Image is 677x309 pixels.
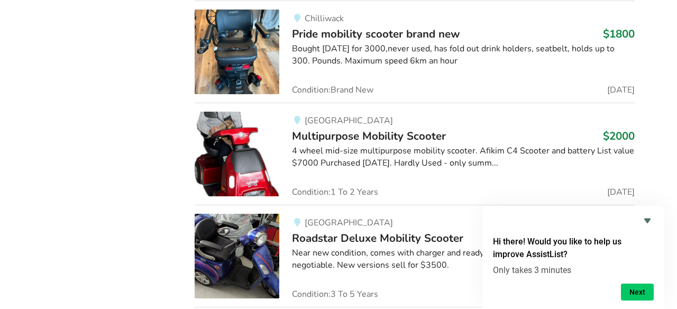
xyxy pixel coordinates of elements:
[195,205,634,307] a: mobility-roadstar deluxe mobility scooter[GEOGRAPHIC_DATA]Roadstar Deluxe Mobility Scooter$500Nea...
[195,103,634,205] a: mobility-multipurpose mobility scooter[GEOGRAPHIC_DATA]Multipurpose Mobility Scooter$20004 wheel ...
[292,43,634,67] div: Bought [DATE] for 3000,never used, has fold out drink holders, seatbelt, holds up to 300. Pounds....
[195,10,279,94] img: mobility-pride mobility scooter brand new
[493,235,654,261] h2: Hi there! Would you like to help us improve AssistList?
[292,231,463,246] span: Roadstar Deluxe Mobility Scooter
[603,27,635,41] h3: $1800
[292,247,634,271] div: Near new condition, comes with charger and ready for pickup. Asking price is $500 and is negotiab...
[603,129,635,143] h3: $2000
[493,265,654,275] p: Only takes 3 minutes
[292,129,446,143] span: Multipurpose Mobility Scooter
[292,86,373,94] span: Condition: Brand New
[195,112,279,196] img: mobility-multipurpose mobility scooter
[292,145,634,169] div: 4 wheel mid-size multipurpose mobility scooter. Afikim C4 Scooter and battery List value $7000 Pu...
[641,214,654,227] button: Hide survey
[195,214,279,298] img: mobility-roadstar deluxe mobility scooter
[305,13,344,24] span: Chilliwack
[292,188,378,196] span: Condition: 1 To 2 Years
[292,290,378,298] span: Condition: 3 To 5 Years
[607,188,635,196] span: [DATE]
[621,284,654,301] button: Next question
[305,217,393,229] span: [GEOGRAPHIC_DATA]
[292,26,460,41] span: Pride mobility scooter brand new
[493,214,654,301] div: Hi there! Would you like to help us improve AssistList?
[195,1,634,103] a: mobility-pride mobility scooter brand new ChilliwackPride mobility scooter brand new$1800Bought [...
[607,86,635,94] span: [DATE]
[305,115,393,126] span: [GEOGRAPHIC_DATA]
